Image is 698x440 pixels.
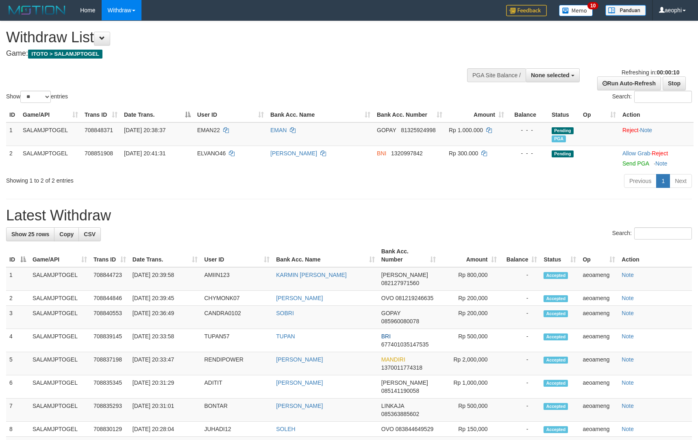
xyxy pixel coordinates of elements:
[663,76,686,90] a: Stop
[500,352,541,375] td: -
[511,149,545,157] div: - - -
[670,174,692,188] a: Next
[29,399,90,422] td: SALAMJPTOGEL
[201,306,273,329] td: CANDRA0102
[579,306,618,329] td: aeoameng
[267,107,374,122] th: Bank Acc. Name: activate to sort column ascending
[29,267,90,291] td: SALAMJPTOGEL
[544,426,568,433] span: Accepted
[439,399,500,422] td: Rp 500,000
[29,352,90,375] td: SALAMJPTOGEL
[90,399,129,422] td: 708835293
[381,318,419,325] span: Copy 085960080078 to clipboard
[197,150,226,157] span: ELVANO46
[129,244,201,267] th: Date Trans.: activate to sort column ascending
[90,306,129,329] td: 708840553
[622,69,679,76] span: Refreshing in:
[124,150,165,157] span: [DATE] 20:41:31
[201,422,273,437] td: JUHADI12
[579,422,618,437] td: aeoameng
[605,5,646,16] img: panduan.png
[6,306,29,329] td: 3
[6,352,29,375] td: 5
[622,150,650,157] a: Allow Grab
[622,379,634,386] a: Note
[78,227,101,241] a: CSV
[6,207,692,224] h1: Latest Withdraw
[381,280,419,286] span: Copy 082127971560 to clipboard
[500,399,541,422] td: -
[6,244,29,267] th: ID: activate to sort column descending
[85,150,113,157] span: 708851908
[500,244,541,267] th: Balance: activate to sort column ascending
[381,364,422,371] span: Copy 1370011774318 to clipboard
[467,68,526,82] div: PGA Site Balance /
[381,426,394,432] span: OVO
[124,127,165,133] span: [DATE] 20:38:37
[85,127,113,133] span: 708848371
[652,150,668,157] a: Reject
[374,107,446,122] th: Bank Acc. Number: activate to sort column ascending
[6,267,29,291] td: 1
[201,352,273,375] td: RENDIPOWER
[449,127,483,133] span: Rp 1.000.000
[6,173,285,185] div: Showing 1 to 2 of 2 entries
[540,244,579,267] th: Status: activate to sort column ascending
[579,399,618,422] td: aeoameng
[276,295,323,301] a: [PERSON_NAME]
[439,375,500,399] td: Rp 1,000,000
[276,272,346,278] a: KARMIN [PERSON_NAME]
[381,379,428,386] span: [PERSON_NAME]
[90,329,129,352] td: 708839145
[619,107,694,122] th: Action
[194,107,267,122] th: User ID: activate to sort column ascending
[201,244,273,267] th: User ID: activate to sort column ascending
[381,341,429,348] span: Copy 677401035147535 to clipboard
[579,267,618,291] td: aeoameng
[544,333,568,340] span: Accepted
[28,50,102,59] span: ITOTO > SALAMJPTOGEL
[500,267,541,291] td: -
[439,244,500,267] th: Amount: activate to sort column ascending
[544,380,568,387] span: Accepted
[6,329,29,352] td: 4
[201,267,273,291] td: AMIIN123
[90,267,129,291] td: 708844723
[6,4,68,16] img: MOTION_logo.png
[439,306,500,329] td: Rp 200,000
[634,91,692,103] input: Search:
[381,356,405,363] span: MANDIRI
[381,403,404,409] span: LINKAJA
[29,329,90,352] td: SALAMJPTOGEL
[276,379,323,386] a: [PERSON_NAME]
[377,127,396,133] span: GOPAY
[544,310,568,317] span: Accepted
[29,244,90,267] th: Game/API: activate to sort column ascending
[6,399,29,422] td: 7
[29,375,90,399] td: SALAMJPTOGEL
[439,352,500,375] td: Rp 2,000,000
[90,291,129,306] td: 708844846
[121,107,194,122] th: Date Trans.: activate to sort column descending
[579,375,618,399] td: aeoameng
[377,150,386,157] span: BNI
[276,333,295,340] a: TUPAN
[622,295,634,301] a: Note
[531,72,570,78] span: None selected
[624,174,657,188] a: Previous
[544,357,568,364] span: Accepted
[270,127,287,133] a: EMAN
[6,291,29,306] td: 2
[381,310,400,316] span: GOPAY
[640,127,652,133] a: Note
[618,244,692,267] th: Action
[6,122,20,146] td: 1
[381,411,419,417] span: Copy 085363885602 to clipboard
[544,295,568,302] span: Accepted
[129,375,201,399] td: [DATE] 20:31:29
[129,306,201,329] td: [DATE] 20:36:49
[201,329,273,352] td: TUPAN57
[90,422,129,437] td: 708830129
[500,306,541,329] td: -
[439,329,500,352] td: Rp 500,000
